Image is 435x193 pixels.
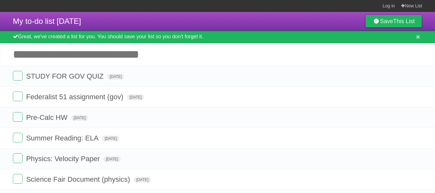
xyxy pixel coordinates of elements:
[26,93,125,101] span: Federalist 51 assignment (gov)
[13,174,23,184] label: Done
[26,72,105,80] span: STUDY FOR GOV QUIZ
[26,134,100,142] span: Summer Reading: ELA
[13,71,23,81] label: Done
[26,155,101,163] span: Physics: Velocity Paper
[107,74,125,80] span: [DATE]
[134,177,151,183] span: [DATE]
[71,115,89,121] span: [DATE]
[365,15,422,28] a: SaveThis List
[13,133,23,142] label: Done
[13,17,81,25] span: My to-do list [DATE]
[26,113,69,121] span: Pre-Calc HW
[26,175,132,183] span: Science Fair Document (physics)
[393,18,415,24] b: This List
[127,94,144,100] span: [DATE]
[13,112,23,122] label: Done
[102,136,119,141] span: [DATE]
[13,153,23,163] label: Done
[13,92,23,101] label: Done
[103,156,121,162] span: [DATE]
